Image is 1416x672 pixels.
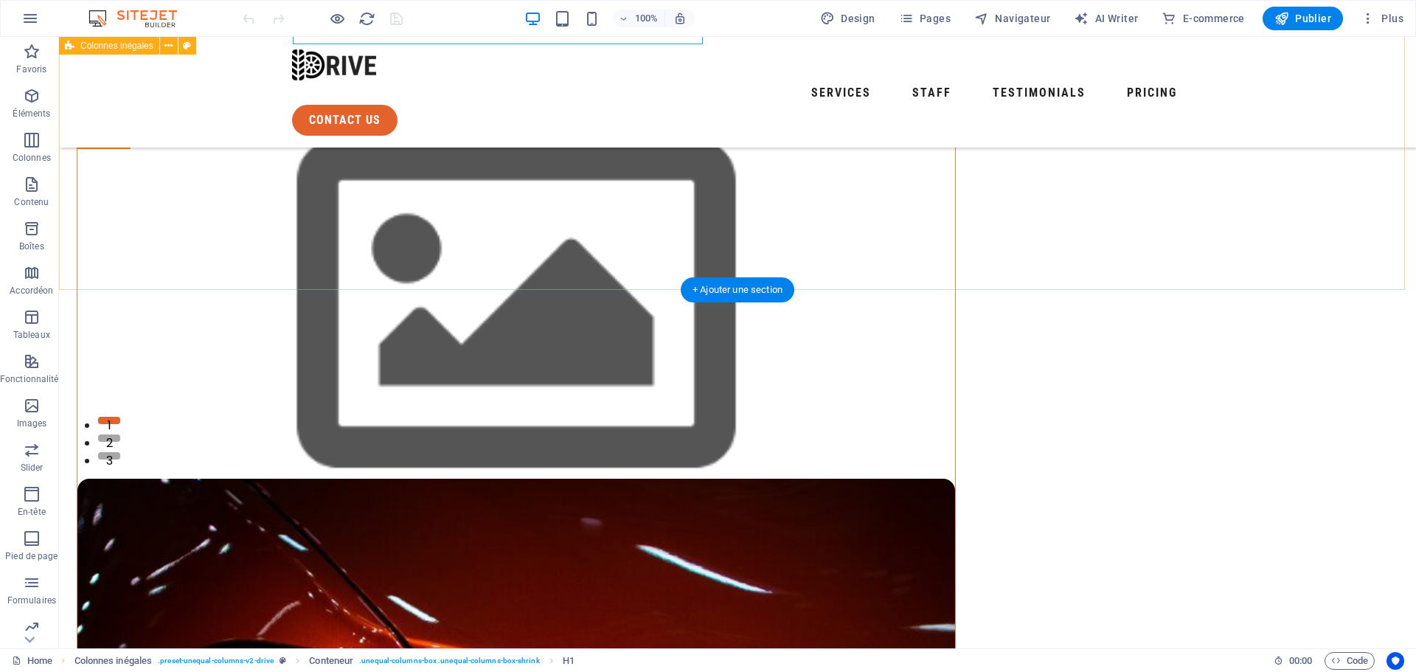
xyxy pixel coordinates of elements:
[673,12,687,25] i: Lors du redimensionnement, ajuster automatiquement le niveau de zoom en fonction de l'appareil sé...
[358,10,375,27] button: reload
[7,595,56,606] p: Formulaires
[1274,11,1331,26] span: Publier
[21,462,44,474] p: Slider
[39,398,61,405] button: 2
[39,380,61,387] button: 1
[1299,655,1302,666] span: :
[681,277,794,302] div: + Ajouter une section
[1289,652,1312,670] span: 00 00
[1355,7,1409,30] button: Plus
[158,652,274,670] span: . preset-unequal-columns-v2-drive
[1274,652,1313,670] h6: Durée de la session
[80,41,153,50] span: Colonnes inégales
[1074,11,1138,26] span: AI Writer
[5,550,58,562] p: Pied de page
[1263,7,1343,30] button: Publier
[1068,7,1144,30] button: AI Writer
[74,652,153,670] span: Cliquez pour sélectionner. Double-cliquez pour modifier.
[814,7,881,30] div: Design (Ctrl+Alt+Y)
[328,10,346,27] button: Cliquez ici pour quitter le mode Aperçu et poursuivre l'édition.
[893,7,957,30] button: Pages
[1361,11,1403,26] span: Plus
[563,652,575,670] span: Cliquez pour sélectionner. Double-cliquez pour modifier.
[613,10,665,27] button: 100%
[899,11,951,26] span: Pages
[820,11,875,26] span: Design
[1162,11,1244,26] span: E-commerce
[17,418,47,429] p: Images
[19,240,44,252] p: Boîtes
[10,285,53,297] p: Accordéon
[39,415,61,423] button: 3
[968,7,1056,30] button: Navigateur
[359,652,539,670] span: . unequal-columns-box .unequal-columns-box-shrink
[74,652,575,670] nav: breadcrumb
[85,10,195,27] img: Editor Logo
[13,152,51,164] p: Colonnes
[18,506,46,518] p: En-tête
[1331,652,1368,670] span: Code
[814,7,881,30] button: Design
[974,11,1050,26] span: Navigateur
[635,10,659,27] h6: 100%
[16,63,46,75] p: Favoris
[309,652,353,670] span: Cliquez pour sélectionner. Double-cliquez pour modifier.
[1386,652,1404,670] button: Usercentrics
[12,652,52,670] a: Cliquez pour annuler la sélection. Double-cliquez pour ouvrir Pages.
[14,196,49,208] p: Contenu
[1325,652,1375,670] button: Code
[1156,7,1250,30] button: E-commerce
[280,657,286,665] i: Cet élément est une présélection personnalisable.
[13,329,50,341] p: Tableaux
[358,10,375,27] i: Actualiser la page
[13,108,50,119] p: Éléments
